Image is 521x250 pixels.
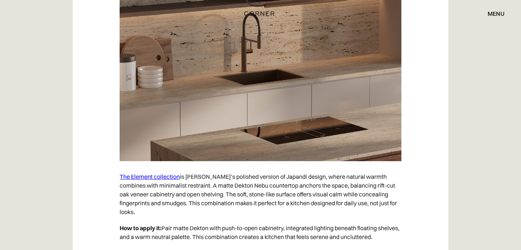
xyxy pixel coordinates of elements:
a: home [242,9,279,18]
div: menu [480,7,504,20]
strong: How to apply it: [120,224,161,232]
p: Pair matte Dekton with push-to-open cabinetry, integrated lighting beneath floating shelves, and ... [120,220,401,245]
p: is [PERSON_NAME]’s polished version of Japandi design, where natural warmth combines with minimal... [120,169,401,220]
a: The Element collection [120,173,180,180]
div: menu [488,11,504,17]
